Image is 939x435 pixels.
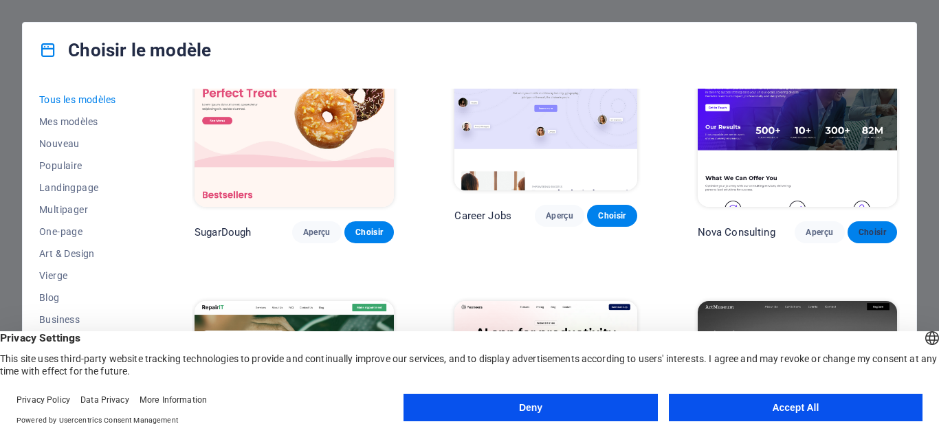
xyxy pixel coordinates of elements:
[39,292,134,303] span: Blog
[195,225,251,239] p: SugarDough
[39,226,134,237] span: One-page
[39,160,134,171] span: Populaire
[587,205,637,227] button: Choisir
[535,205,584,227] button: Aperçu
[598,210,626,221] span: Choisir
[39,39,211,61] h4: Choisir le modèle
[292,221,342,243] button: Aperçu
[39,133,134,155] button: Nouveau
[39,270,134,281] span: Vierge
[39,287,134,309] button: Blog
[39,248,134,259] span: Art & Design
[39,221,134,243] button: One-page
[39,111,134,133] button: Mes modèles
[39,116,134,127] span: Mes modèles
[39,177,134,199] button: Landingpage
[39,94,134,105] span: Tous les modèles
[546,210,573,221] span: Aperçu
[39,243,134,265] button: Art & Design
[39,309,134,331] button: Business
[859,227,886,238] span: Choisir
[39,199,134,221] button: Multipager
[39,89,134,111] button: Tous les modèles
[39,204,134,215] span: Multipager
[848,221,897,243] button: Choisir
[795,221,844,243] button: Aperçu
[698,23,897,207] img: Nova Consulting
[39,138,134,149] span: Nouveau
[806,227,833,238] span: Aperçu
[454,209,511,223] p: Career Jobs
[355,227,383,238] span: Choisir
[698,225,775,239] p: Nova Consulting
[454,23,637,190] img: Career Jobs
[195,23,394,207] img: SugarDough
[39,182,134,193] span: Landingpage
[39,155,134,177] button: Populaire
[39,314,134,325] span: Business
[39,265,134,287] button: Vierge
[344,221,394,243] button: Choisir
[39,331,134,353] button: Éducation & Culture
[303,227,331,238] span: Aperçu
